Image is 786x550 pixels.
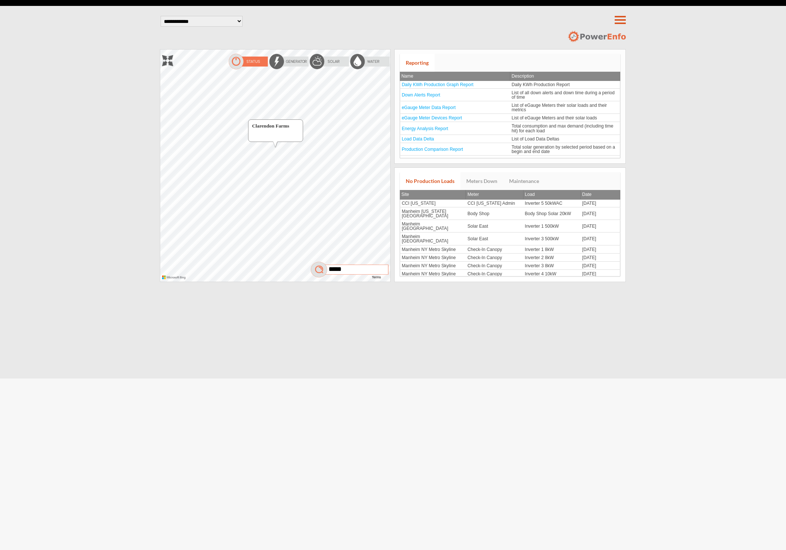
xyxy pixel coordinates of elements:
[402,115,462,120] a: eGauge Meter Devices Report
[400,245,466,254] td: Manheim NY Metro Skyline
[524,220,581,232] td: Inverter 1 500kW
[581,270,621,278] td: [DATE]
[503,172,545,190] a: Maintenance
[567,30,625,43] img: logo
[524,254,581,262] td: Inverter 2 8kW
[402,136,434,142] a: Load Data Delta
[460,172,503,190] a: Meters Down
[524,232,581,245] td: Inverter 3 500kW
[510,156,621,164] td: List of several types of alerts
[510,89,621,101] td: List of all down alerts and down time during a period of time
[581,245,621,254] td: [DATE]
[510,114,621,122] td: List of eGauge Meters and their solar loads
[466,220,523,232] td: Solar East
[402,126,448,131] a: Energy Analysis Report
[402,147,463,152] a: Production Comparison Report
[400,270,466,278] td: Manheim NY Metro Skyline
[400,254,466,262] td: Manheim NY Metro Skyline
[510,135,621,143] td: List of Load Data Deltas
[512,74,534,79] span: Description
[581,254,621,262] td: [DATE]
[524,200,581,207] td: Inverter 5 50kWAC
[400,172,460,190] a: No Production Loads
[524,190,581,200] th: Load
[400,54,435,72] a: Reporting
[402,82,473,87] a: Daily KWh Production Graph Report
[581,207,621,220] td: [DATE]
[401,192,409,197] span: Site
[466,207,523,220] td: Body Shop
[510,122,621,135] td: Total consumption and max demand (including time hit) for each load
[466,190,523,200] th: Meter
[402,92,440,98] a: Down Alerts Report
[510,72,621,81] th: Description
[466,262,523,270] td: Check-In Canopy
[467,192,479,197] span: Meter
[402,157,422,162] a: Site Alerts
[466,245,523,254] td: Check-In Canopy
[510,101,621,114] td: List of eGauge Meters their solar loads and their metrics
[400,207,466,220] td: Manheim [US_STATE][GEOGRAPHIC_DATA]
[581,232,621,245] td: [DATE]
[400,200,466,207] td: CCI [US_STATE]
[510,81,621,89] td: Daily KWh Production Report
[524,270,581,278] td: Inverter 4 10kW
[268,53,309,70] img: energyOff.png
[466,200,523,207] td: CCI [US_STATE] Admin
[310,261,390,278] img: mag.png
[466,270,523,278] td: Check-In Canopy
[402,105,456,110] a: eGauge Meter Data Report
[400,190,466,200] th: Site
[401,74,413,79] span: Name
[581,190,621,200] th: Date
[582,192,592,197] span: Date
[524,207,581,220] td: Body Shop Solar 20kW
[400,72,510,81] th: Name
[524,245,581,254] td: Inverter 1 8kW
[248,120,303,133] div: Clarendon Farms
[162,277,188,280] a: Microsoft Bing
[525,192,535,197] span: Load
[162,55,173,66] img: zoom.png
[581,262,621,270] td: [DATE]
[466,232,523,245] td: Solar East
[581,200,621,207] td: [DATE]
[466,254,523,262] td: Check-In Canopy
[581,220,621,232] td: [DATE]
[524,262,581,270] td: Inverter 3 8kW
[228,53,268,70] img: statusOn.png
[400,220,466,232] td: Manheim [GEOGRAPHIC_DATA]
[309,53,350,70] img: solarOff.png
[510,143,621,156] td: Total solar generation by selected period based on a begin and end date
[400,262,466,270] td: Manheim NY Metro Skyline
[400,232,466,245] td: Manheim [GEOGRAPHIC_DATA]
[350,53,390,70] img: waterOff.png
